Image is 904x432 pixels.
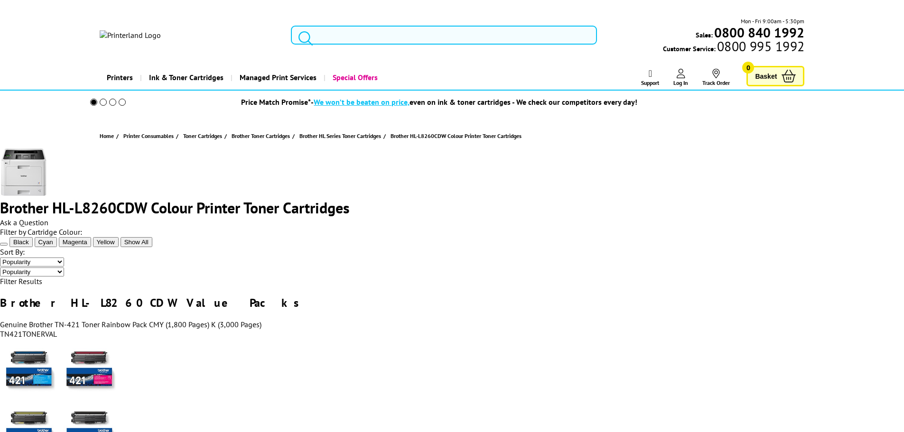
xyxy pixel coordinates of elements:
[702,69,730,86] a: Track Order
[231,65,324,90] a: Managed Print Services
[232,131,292,141] a: Brother Toner Cartridges
[183,131,222,141] span: Toner Cartridges
[299,131,381,141] span: Brother HL Series Toner Cartridges
[232,131,290,141] span: Brother Toner Cartridges
[241,97,311,107] span: Price Match Promise*
[299,131,383,141] a: Brother HL Series Toner Cartridges
[35,237,57,247] button: Cyan
[311,97,637,107] div: - even on ink & toner cartridges - We check our competitors every day!
[673,69,688,86] a: Log In
[324,65,385,90] a: Special Offers
[63,239,87,246] span: Magenta
[742,62,754,74] span: 0
[314,97,410,107] span: We won’t be beaten on price,
[9,237,33,247] button: Filter by Black
[140,65,231,90] a: Ink & Toner Cartridges
[641,79,659,86] span: Support
[77,94,797,110] li: modal_Promise
[716,42,804,51] span: 0800 995 1992
[100,30,280,40] a: Printerland Logo
[97,239,115,246] span: Yellow
[123,131,174,141] span: Printer Consumables
[100,30,161,40] img: Printerland Logo
[59,237,91,247] button: Magenta
[123,131,176,141] a: Printer Consumables
[391,132,522,139] span: Brother HL-L8260CDW Colour Printer Toner Cartridges
[124,239,149,246] span: Show All
[663,42,804,53] span: Customer Service:
[100,65,140,90] a: Printers
[755,70,777,83] span: Basket
[714,24,804,41] b: 0800 840 1992
[100,131,116,141] a: Home
[696,30,713,39] span: Sales:
[673,79,688,86] span: Log In
[38,239,53,246] span: Cyan
[93,237,119,247] button: Yellow
[641,69,659,86] a: Support
[741,17,804,26] span: Mon - Fri 9:00am - 5:30pm
[713,28,804,37] a: 0800 840 1992
[746,66,804,86] a: Basket 0
[183,131,224,141] a: Toner Cartridges
[121,237,152,247] button: Show All
[149,65,224,90] span: Ink & Toner Cartridges
[13,239,29,246] span: Black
